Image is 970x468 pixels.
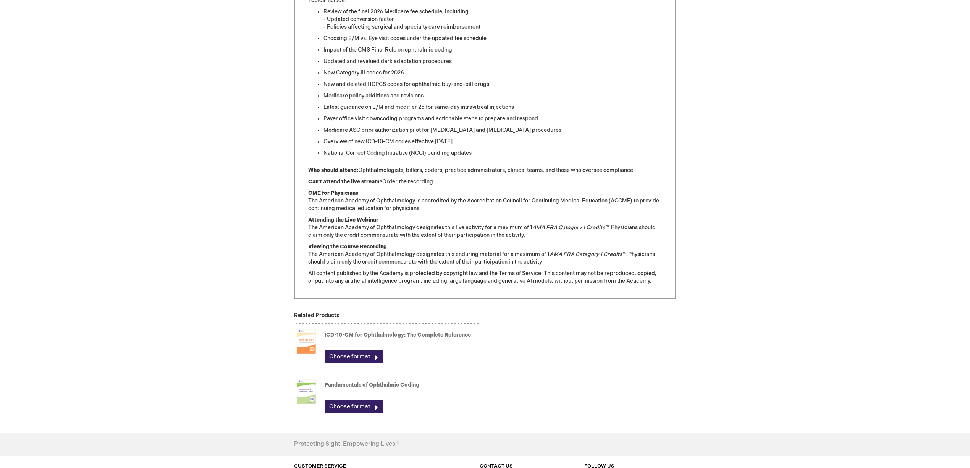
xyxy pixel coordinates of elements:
[323,81,662,88] li: New and deleted HCPCS codes for ophthalmic buy-and-bill drugs
[325,400,383,413] a: Choose format
[323,149,662,157] li: National Correct Coding Initiative (NCCI) bundling updates
[323,8,662,31] li: Review of the final 2026 Medicare fee schedule, including: - Updated conversion factor - Policies...
[323,69,662,77] li: New Category III codes for 2026
[308,189,662,212] p: The American Academy of Ophthalmology is accredited by the Accreditation Council for Continuing M...
[532,224,608,231] em: AMA PRA Category 1 Credits™
[323,58,662,65] li: Updated and revalued dark adaptation procedures
[323,46,662,54] li: Impact of the CMS Final Rule on ophthalmic coding
[308,167,662,174] p: Ophthalmologists, billers, coders, practice administrators, clinical teams, and those who oversee...
[308,270,662,285] p: All content published by the Academy is protected by copyright law and the Terms of Service. This...
[308,243,387,250] strong: Viewing the Course Recording
[308,217,378,223] strong: Attending the Live Webinar
[294,376,318,407] img: Fundamentals of Ophthalmic Coding
[325,350,383,363] a: Choose format
[323,104,662,111] li: Latest guidance on E/M and modifier 25 for same-day intravitreal injections
[294,441,399,448] h4: Protecting Sight. Empowering Lives.®
[323,35,662,42] li: Choosing E/M vs. Eye visit codes under the updated fee schedule
[294,312,339,319] strong: Related Products
[325,332,471,338] a: ICD-10-CM for Ophthalmology: The Complete Reference
[308,178,382,185] strong: Can't attend the live stream?
[308,243,662,266] p: The American Academy of Ophthalmology designates this enduring material for a maximum of 1 . Phys...
[325,382,419,388] a: Fundamentals of Ophthalmic Coding
[308,167,358,173] strong: Who should attend:
[323,92,662,100] li: Medicare policy additions and revisions
[323,126,662,134] li: Medicare ASC prior authorization pilot for [MEDICAL_DATA] and [MEDICAL_DATA] procedures
[323,138,662,146] li: Overview of new ICD-10-CM codes effective [DATE]
[308,178,662,186] p: Order the recording.
[308,190,358,196] strong: CME for Physicians
[550,251,626,257] em: AMA PRA Category 1 Credits™
[308,216,662,239] p: The American Academy of Ophthalmology designates this live activity for a maximum of 1 . Physicia...
[323,115,662,123] li: Payer office visit downcoding programs and actionable steps to prepare and respond
[294,326,318,357] img: ICD-10-CM for Ophthalmology: The Complete Reference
